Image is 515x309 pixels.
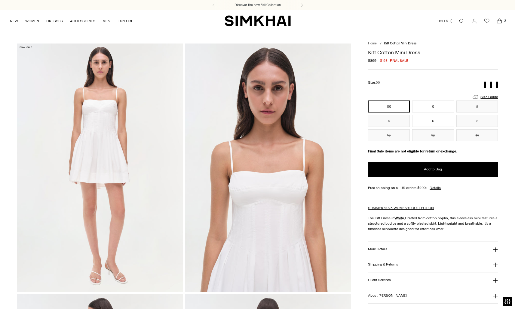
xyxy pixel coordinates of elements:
[225,15,291,27] a: SIMKHAI
[10,14,18,28] a: NEW
[380,58,388,63] span: $198
[384,41,416,45] span: Kitt Cotton Mini Dress
[456,100,498,112] button: 2
[368,185,498,190] div: Free shipping on all US orders $200+
[376,81,380,85] span: 00
[368,215,498,232] p: The Kitt Dress in Crafted from cotton poplin, this sleeveless mini features a structured bodice a...
[412,129,454,141] button: 12
[368,206,434,210] a: SUMMER 2025 WOMEN'S COLLECTION
[46,14,63,28] a: DRESSES
[481,15,493,27] a: Wishlist
[368,257,498,272] button: Shipping & Returns
[185,43,351,292] img: Kitt Cotton Mini Dress
[70,14,95,28] a: ACCESSORIES
[368,272,498,288] button: Client Services
[456,129,498,141] button: 14
[368,115,410,127] button: 4
[368,50,498,55] h1: Kitt Cotton Mini Dress
[380,41,382,46] div: /
[368,41,498,46] nav: breadcrumbs
[368,294,406,298] h3: About [PERSON_NAME]
[430,185,441,190] a: Details
[368,149,457,153] strong: Final Sale items are not eligible for return or exchange.
[394,216,405,220] strong: White.
[25,14,39,28] a: WOMEN
[368,247,387,251] h3: More Details
[368,129,410,141] button: 10
[368,262,398,266] h3: Shipping & Returns
[502,18,508,23] span: 3
[368,241,498,257] button: More Details
[368,41,377,45] a: Home
[412,100,454,112] button: 0
[368,58,376,63] s: $395
[468,15,480,27] a: Go to the account page
[103,14,110,28] a: MEN
[368,100,410,112] button: 00
[412,115,454,127] button: 6
[368,162,498,177] button: Add to Bag
[368,288,498,303] button: About [PERSON_NAME]
[455,15,467,27] a: Open search modal
[235,3,281,7] a: Discover the new Fall Collection
[17,43,183,292] img: Kitt Cotton Mini Dress
[472,93,498,100] a: Size Guide
[493,15,505,27] a: Open cart modal
[368,278,391,282] h3: Client Services
[437,14,453,28] button: USD $
[456,115,498,127] button: 8
[424,167,442,172] span: Add to Bag
[368,80,380,85] label: Size:
[118,14,133,28] a: EXPLORE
